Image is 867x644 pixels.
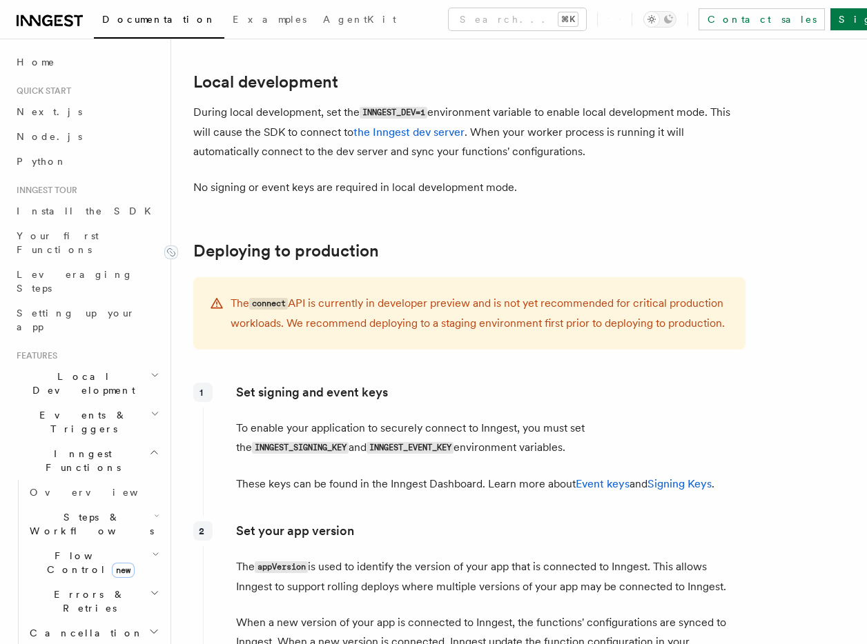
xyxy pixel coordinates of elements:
[17,106,82,117] span: Next.js
[236,521,745,541] p: Set your app version
[112,563,135,578] span: new
[17,308,135,332] span: Setting up your app
[576,477,630,490] a: Event keys
[193,241,379,261] a: Deploying to production
[249,298,288,310] code: connect
[24,626,144,640] span: Cancellation
[11,85,71,97] span: Quick start
[24,480,162,505] a: Overview
[699,8,825,30] a: Contact sales
[367,442,454,454] code: INNGEST_EVENT_KEY
[252,442,349,454] code: INNGEST_SIGNING_KEY
[193,383,213,402] div: 1
[236,557,745,596] p: The is used to identify the version of your app that is connected to Inngest. This allows Inngest...
[11,301,162,339] a: Setting up your app
[17,131,82,142] span: Node.js
[11,408,150,436] span: Events & Triggers
[11,99,162,124] a: Next.js
[236,383,745,402] p: Set signing and event keys
[360,107,427,119] code: INNGEST_DEV=1
[11,350,57,361] span: Features
[11,185,77,196] span: Inngest tour
[11,447,149,474] span: Inngest Functions
[224,4,315,37] a: Examples
[255,561,308,573] code: appVersion
[193,72,338,92] a: Local development
[24,587,150,615] span: Errors & Retries
[236,419,745,458] p: To enable your application to securely connect to Inngest, you must set the and environment varia...
[24,510,154,538] span: Steps & Workflows
[233,14,306,25] span: Examples
[193,521,213,541] div: 2
[647,477,712,490] a: Signing Keys
[449,8,586,30] button: Search...⌘K
[17,156,67,167] span: Python
[193,178,746,197] p: No signing or event keys are required in local development mode.
[11,149,162,174] a: Python
[11,403,162,441] button: Events & Triggers
[323,14,396,25] span: AgentKit
[231,294,729,333] p: The API is currently in developer preview and is not yet recommended for critical production work...
[11,370,150,397] span: Local Development
[193,103,746,161] p: During local development, set the environment variable to enable local development mode. This wil...
[11,124,162,149] a: Node.js
[24,505,162,543] button: Steps & Workflows
[11,364,162,403] button: Local Development
[353,125,465,139] a: the Inngest dev server
[11,223,162,262] a: Your first Functions
[558,12,578,26] kbd: ⌘K
[30,487,172,498] span: Overview
[236,474,745,494] p: These keys can be found in the Inngest Dashboard. Learn more about and .
[24,543,162,582] button: Flow Controlnew
[643,11,676,28] button: Toggle dark mode
[11,262,162,301] a: Leveraging Steps
[24,582,162,621] button: Errors & Retries
[24,549,152,576] span: Flow Control
[102,14,216,25] span: Documentation
[17,269,133,294] span: Leveraging Steps
[17,55,55,69] span: Home
[11,50,162,74] a: Home
[17,230,99,255] span: Your first Functions
[315,4,405,37] a: AgentKit
[17,205,159,217] span: Install the SDK
[11,441,162,480] button: Inngest Functions
[11,199,162,223] a: Install the SDK
[94,4,224,39] a: Documentation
